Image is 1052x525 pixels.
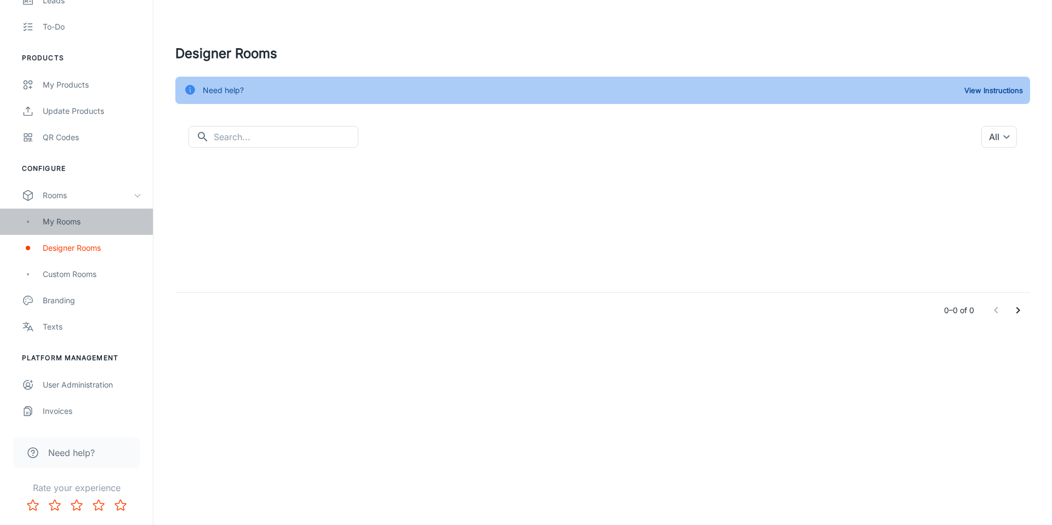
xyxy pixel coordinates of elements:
div: Custom Rooms [43,268,142,280]
button: Go to next page [1007,299,1029,321]
div: Designer Rooms [43,242,142,254]
div: Need help? [203,80,244,101]
div: Rooms [43,189,133,201]
div: All [981,126,1017,148]
div: Texts [43,321,142,333]
div: QR Codes [43,131,142,143]
input: Search... [214,126,358,148]
div: My Products [43,79,142,91]
div: My Rooms [43,216,142,228]
div: Update Products [43,105,142,117]
button: View Instructions [962,82,1026,99]
div: To-do [43,21,142,33]
div: Branding [43,295,142,307]
h4: Designer Rooms [175,44,1030,64]
p: 0–0 of 0 [944,304,974,316]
